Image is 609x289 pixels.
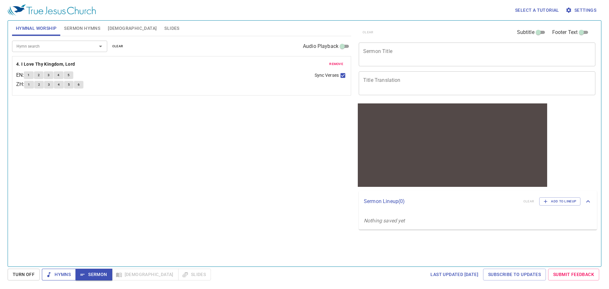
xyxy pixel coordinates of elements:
span: Add to Lineup [543,199,576,204]
span: clear [112,43,123,49]
a: Submit Feedback [548,269,599,280]
img: True Jesus Church [8,4,96,16]
span: 1 [28,72,29,78]
span: Turn Off [13,271,35,279]
span: Footer Text [552,29,578,36]
button: 1 [24,71,33,79]
button: Open [96,42,105,51]
button: Hymns [42,269,76,280]
span: [DEMOGRAPHIC_DATA] [108,24,157,32]
button: 4 [54,71,63,79]
span: Submit Feedback [553,271,594,279]
button: 3 [44,71,53,79]
p: Sermon Lineup ( 0 ) [364,198,518,205]
div: Sermon Lineup(0)clearAdd to Lineup [359,191,597,212]
span: 4 [58,82,60,88]
a: Subscribe to Updates [483,269,546,280]
span: 3 [48,82,50,88]
span: Audio Playback [303,43,338,50]
button: Add to Lineup [539,197,580,206]
p: EN : [16,71,24,79]
button: 1 [24,81,34,89]
span: remove [329,61,343,67]
button: 5 [64,81,74,89]
a: Last updated [DATE] [428,269,481,280]
span: Subscribe to Updates [488,271,541,279]
p: ZH : [16,81,24,88]
span: 2 [38,72,40,78]
button: 3 [44,81,54,89]
span: Sync Verses [315,72,339,79]
span: 5 [68,72,69,78]
button: remove [325,60,347,68]
button: 2 [34,71,43,79]
button: 4. I Love Thy Kingdom, Lord [16,60,76,68]
button: clear [108,43,127,50]
iframe: from-child [356,102,549,188]
span: 4 [57,72,59,78]
span: 1 [28,82,30,88]
button: 4 [54,81,63,89]
button: Select a tutorial [513,4,562,16]
button: Settings [564,4,599,16]
span: Last updated [DATE] [430,271,478,279]
span: Subtitle [517,29,534,36]
button: Turn Off [8,269,40,280]
i: Nothing saved yet [364,218,405,224]
span: 5 [68,82,70,88]
span: Sermon [81,271,107,279]
span: 3 [48,72,49,78]
span: Slides [164,24,179,32]
button: 2 [34,81,44,89]
span: Hymnal Worship [16,24,57,32]
button: Sermon [75,269,112,280]
span: 2 [38,82,40,88]
span: 6 [78,82,80,88]
span: Hymns [47,271,71,279]
span: Settings [567,6,596,14]
button: 6 [74,81,83,89]
span: Select a tutorial [515,6,559,14]
b: 4. I Love Thy Kingdom, Lord [16,60,75,68]
button: 5 [64,71,73,79]
span: Sermon Hymns [64,24,100,32]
